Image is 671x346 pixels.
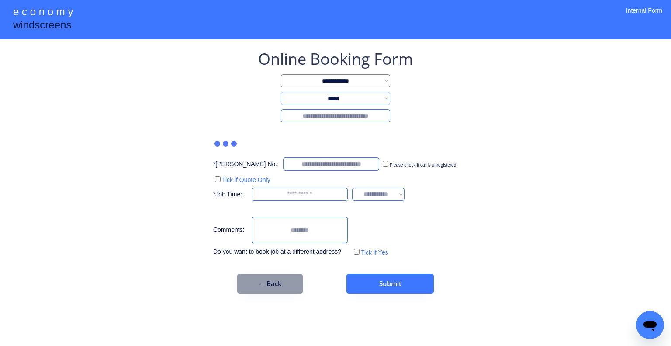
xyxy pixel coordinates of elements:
div: Comments: [213,226,247,234]
label: Tick if Quote Only [222,176,270,183]
label: Please check if car is unregistered [390,163,456,168]
div: windscreens [13,17,71,35]
div: Online Booking Form [258,48,413,70]
button: Submit [346,274,434,294]
div: e c o n o m y [13,4,73,21]
button: ← Back [237,274,303,294]
div: *[PERSON_NAME] No.: [213,160,279,169]
iframe: Button to launch messaging window [636,311,664,339]
div: *Job Time: [213,190,247,199]
label: Tick if Yes [361,249,388,256]
div: Internal Form [626,7,662,26]
div: Do you want to book job at a different address? [213,248,348,256]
